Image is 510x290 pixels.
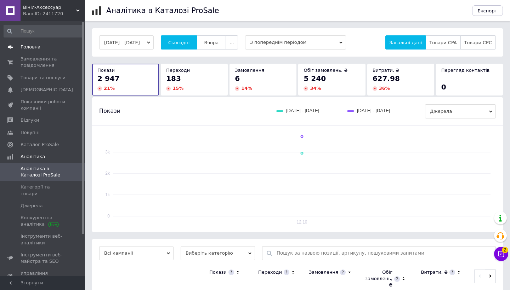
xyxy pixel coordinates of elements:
[105,192,110,197] text: 1k
[389,40,422,45] span: Загальні дані
[99,35,154,50] button: [DATE] - [DATE]
[304,68,347,73] span: Обіг замовлень, ₴
[23,4,76,11] span: Вініл-Аксессуар
[364,269,392,289] div: Обіг замовлень, ₴
[21,44,40,50] span: Головна
[161,35,197,50] button: Сьогодні
[99,107,120,115] span: Покази
[197,35,226,50] button: Вчора
[204,40,219,45] span: Вчора
[21,270,66,283] span: Управління сайтом
[277,246,492,260] input: Пошук за назвою позиції, артикулу, пошуковими запитами
[373,68,399,73] span: Витрати, ₴
[21,56,66,69] span: Замовлення та повідомлення
[441,83,446,91] span: 0
[425,35,460,50] button: Товари CPA
[464,40,492,45] span: Товари CPC
[235,74,240,83] span: 6
[166,68,190,73] span: Переходи
[97,68,115,73] span: Покази
[21,99,66,111] span: Показники роботи компанії
[373,74,400,83] span: 627.98
[21,252,66,265] span: Інструменти веб-майстра та SEO
[21,75,66,81] span: Товари та послуги
[304,74,326,83] span: 5 240
[21,87,73,93] span: [DEMOGRAPHIC_DATA]
[4,25,84,37] input: Пошук
[472,5,503,16] button: Експорт
[425,104,496,118] span: Джерела
[429,40,457,45] span: Товари CPA
[421,269,448,275] div: Витрати, ₴
[209,269,227,275] div: Покази
[21,117,39,123] span: Відгуки
[181,246,255,260] span: Виберіть категорію
[21,184,66,197] span: Категорії та товари
[460,35,496,50] button: Товари CPC
[441,68,490,73] span: Перегляд контактів
[296,220,307,225] text: 12.10
[168,40,190,45] span: Сьогодні
[21,166,66,178] span: Аналітика в Каталозі ProSale
[21,153,45,160] span: Аналітика
[105,171,110,176] text: 2k
[97,74,120,83] span: 2 947
[99,246,174,260] span: Всі кампанії
[21,129,40,136] span: Покупці
[21,203,42,209] span: Джерела
[104,86,115,91] span: 21 %
[21,233,66,246] span: Інструменти веб-аналітики
[258,269,282,275] div: Переходи
[310,86,321,91] span: 34 %
[235,68,264,73] span: Замовлення
[172,86,183,91] span: 15 %
[21,215,66,227] span: Конкурентна аналітика
[385,35,426,50] button: Загальні дані
[494,247,508,261] button: Чат з покупцем2
[478,8,498,13] span: Експорт
[229,40,234,45] span: ...
[166,74,181,83] span: 183
[245,35,346,50] span: З попереднім періодом
[23,11,85,17] div: Ваш ID: 2411720
[241,86,252,91] span: 14 %
[105,150,110,155] text: 3k
[21,141,59,148] span: Каталог ProSale
[107,214,110,219] text: 0
[226,35,238,50] button: ...
[309,269,338,275] div: Замовлення
[502,247,508,253] span: 2
[106,6,219,15] h1: Аналітика в Каталозі ProSale
[379,86,390,91] span: 36 %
